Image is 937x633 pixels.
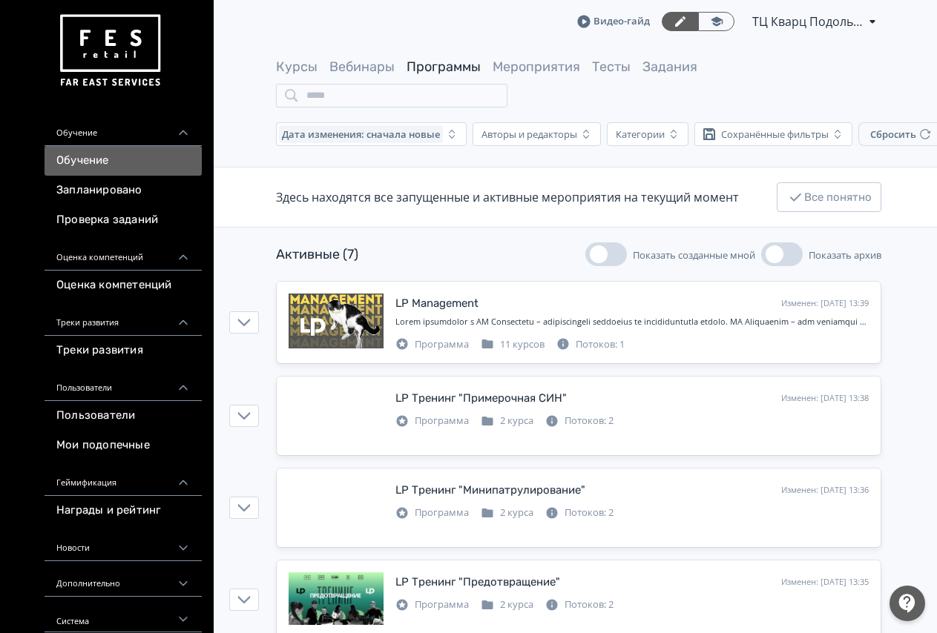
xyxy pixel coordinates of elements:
a: Обучение [45,146,202,176]
button: Категории [607,122,688,146]
div: Потоков: 1 [556,337,625,352]
div: Треки развития [45,300,202,336]
div: Потоков: 2 [545,597,614,612]
a: Видео-гайд [577,14,650,29]
div: Изменен: [DATE] 13:39 [781,297,869,310]
a: Задания [642,59,697,75]
span: Показать созданные мной [633,248,755,262]
div: Изменен: [DATE] 13:36 [781,484,869,497]
div: 2 курса [481,414,533,428]
div: Авторы и редакторы [481,128,577,140]
a: Пользователи [45,401,202,431]
div: Программа [395,597,469,612]
a: Запланировано [45,176,202,205]
div: Изменен: [DATE] 13:35 [781,576,869,589]
div: Здесь находятся все запущенные и активные мероприятия на текущий момент [276,188,739,206]
div: LP Тренинг "Минипатрулирование" [395,482,585,499]
a: Треки развития [45,336,202,365]
button: Все понятно [777,182,881,212]
div: Обучение [45,110,202,146]
div: Система [45,597,202,632]
div: Сохранённые фильтры [721,128,829,140]
div: Оценка компетенций [45,235,202,271]
div: 2 курса [481,506,533,520]
div: Пользователи [45,365,202,401]
a: Мероприятия [493,59,580,75]
div: Геймификация [45,460,202,496]
a: Тесты [592,59,631,75]
div: Программа [395,506,469,520]
div: LP Management [395,295,479,312]
div: LP Тренинг "Предотвращение" [395,574,560,591]
a: Мои подопечные [45,431,202,460]
a: Проверка заданий [45,205,202,235]
div: Потоков: 2 [545,506,614,520]
div: 11 курсов [481,337,545,352]
div: Категории [616,128,665,140]
button: Сохранённые фильтры [694,122,852,146]
div: Программа [395,414,469,428]
a: Награды и рейтинг [45,496,202,526]
a: Программы [407,59,481,75]
div: Программа [395,337,469,352]
div: Изменен: [DATE] 13:38 [781,392,869,405]
div: Дополнительно [45,561,202,597]
span: Показать архив [809,248,881,262]
div: Активные (7) [276,245,358,265]
button: Дата изменения: сначала новые [276,122,467,146]
img: https://files.teachbase.ru/system/account/57463/logo/medium-936fc5084dd2c598f50a98b9cbe0469a.png [56,9,163,93]
div: Добро пожаловать в LP Management – адаптационная программа по предотвращению потерь. LP Managemen... [395,316,869,328]
a: Курсы [276,59,318,75]
div: Потоков: 2 [545,414,614,428]
a: Переключиться в режим ученика [698,12,734,31]
span: ТЦ Кварц Подольск СИН 6412274 [752,13,864,30]
div: LP Тренинг "Примерочная СИН" [395,390,567,407]
a: Вебинары [329,59,395,75]
a: Оценка компетенций [45,271,202,300]
span: Дата изменения: сначала новые [282,128,440,140]
div: Новости [45,526,202,561]
div: 2 курса [481,597,533,612]
button: Авторы и редакторы [473,122,601,146]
